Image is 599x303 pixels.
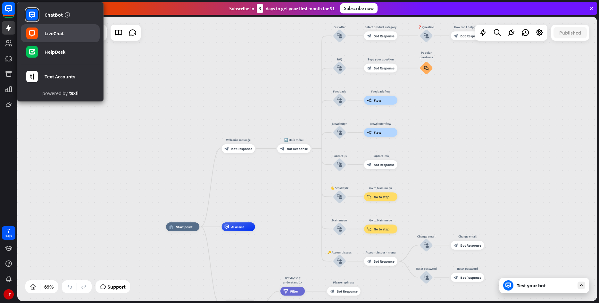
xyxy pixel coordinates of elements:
[460,275,481,280] span: Bot Response
[42,282,55,292] div: 69%
[218,137,258,142] div: Welcome message
[337,226,342,232] i: block_user_input
[424,243,429,248] i: block_user_input
[257,4,263,13] div: 3
[361,186,401,190] div: Go to Main menu
[326,154,353,158] div: Contact us
[424,66,429,70] i: block_faq
[176,225,193,229] span: Start point
[277,275,308,284] div: Bot doesn't understand 1x
[326,250,353,255] div: 🔑 Account issues
[361,57,401,61] div: Type your question
[367,66,371,70] i: block_bot_response
[337,130,342,135] i: block_user_input
[367,34,371,38] i: block_bot_response
[416,50,436,59] div: Popular questions
[274,137,314,142] div: 🔙 Main menu
[453,275,458,280] i: block_bot_response
[326,218,353,222] div: Main menu
[367,195,372,199] i: block_goto
[5,234,12,238] div: days
[374,227,389,231] span: Go to step
[326,121,353,126] div: Newsletter
[337,33,342,39] i: block_user_input
[287,146,308,151] span: Bot Response
[290,289,298,293] span: Filter
[280,146,285,151] i: block_bot_response
[367,130,372,135] i: builder_tree
[413,25,439,29] div: ❓ Question
[330,289,335,293] i: block_bot_response
[553,27,587,38] button: Published
[4,289,14,299] div: JT
[374,195,389,199] span: Go to step
[517,282,574,289] div: Test your bot
[447,234,487,238] div: Change email
[337,289,357,293] span: Bot Response
[340,3,378,13] div: Subscribe now
[326,25,353,29] div: Our offer
[453,243,458,247] i: block_bot_response
[374,66,395,70] span: Bot Response
[229,4,335,13] div: Subscribe in days to get your first month for $1
[337,162,342,167] i: block_user_input
[367,98,372,102] i: builder_tree
[283,289,288,293] i: filter
[374,98,381,102] span: Flow
[324,280,364,284] div: Please rephrase
[460,243,481,247] span: Bot Response
[169,225,174,229] i: home_2
[231,225,244,229] span: AI Assist
[361,218,401,222] div: Go to Main menu
[453,34,458,38] i: block_bot_response
[337,65,342,71] i: block_user_input
[225,146,229,151] i: block_bot_response
[367,227,372,231] i: block_goto
[326,89,353,93] div: Feedback
[326,57,353,61] div: FAQ
[367,259,371,263] i: block_bot_response
[326,186,353,190] div: 👋 Small talk
[337,259,342,264] i: block_user_input
[361,250,401,255] div: Account issues - menu
[447,266,487,271] div: Reset password
[337,194,342,200] i: block_user_input
[447,25,487,29] div: How can I help you?
[231,146,252,151] span: Bot Response
[337,98,342,103] i: block_user_input
[374,130,381,135] span: Flow
[413,266,439,271] div: Reset password
[361,89,401,93] div: Feedback flow
[413,234,439,238] div: Change email
[7,228,10,234] div: 7
[460,34,481,38] span: Bot Response
[374,259,395,263] span: Bot Response
[367,163,371,167] i: block_bot_response
[374,163,395,167] span: Bot Response
[361,121,401,126] div: Newsletter flow
[361,25,401,29] div: Select product category
[424,275,429,280] i: block_user_input
[374,34,395,38] span: Bot Response
[2,226,15,240] a: 7 days
[424,33,429,39] i: block_user_input
[107,282,126,292] span: Support
[5,3,24,22] button: Open LiveChat chat widget
[361,154,401,158] div: Contact info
